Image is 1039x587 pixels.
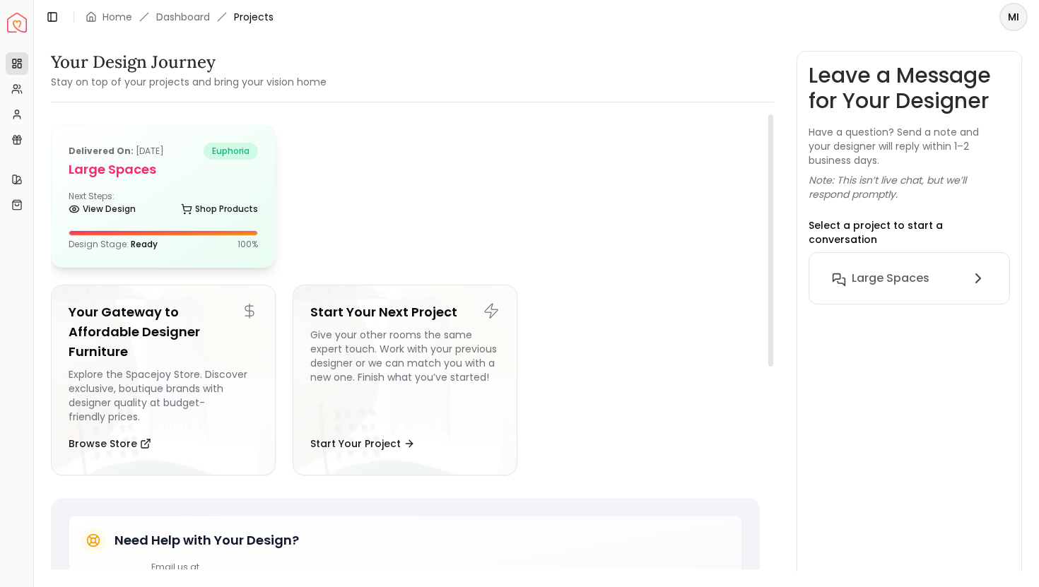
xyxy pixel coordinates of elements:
a: Spacejoy [7,13,27,32]
h6: Large Spaces [852,270,929,287]
img: Spacejoy Logo [7,13,27,32]
nav: breadcrumb [86,10,274,24]
h3: Leave a Message for Your Designer [809,63,1011,114]
div: Next Steps: [69,191,258,219]
a: Home [102,10,132,24]
p: 100 % [237,239,258,250]
span: euphoria [204,143,258,160]
a: Start Your Next ProjectGive your other rooms the same expert touch. Work with your previous desig... [293,285,517,475]
h5: Need Help with Your Design? [115,530,299,550]
p: Note: This isn’t live chat, but we’ll respond promptly. [809,173,1011,201]
div: Give your other rooms the same expert touch. Work with your previous designer or we can match you... [310,328,500,424]
span: Projects [234,10,274,24]
p: Have a question? Send a note and your designer will reply within 1–2 business days. [809,125,1011,167]
p: Select a project to start a conversation [809,218,1011,247]
div: Explore the Spacejoy Store. Discover exclusive, boutique brands with designer quality at budget-f... [69,367,258,424]
button: MI [999,3,1028,31]
a: Your Gateway to Affordable Designer FurnitureExplore the Spacejoy Store. Discover exclusive, bout... [51,285,276,475]
h5: Start Your Next Project [310,302,500,322]
button: Browse Store [69,429,151,458]
button: Large Spaces [821,264,999,292]
small: Stay on top of your projects and bring your vision home [51,75,327,89]
h5: Large Spaces [69,160,258,179]
p: [DATE] [69,143,164,160]
a: Shop Products [181,199,258,219]
span: MI [1001,4,1026,30]
a: Dashboard [156,10,210,24]
span: Ready [131,238,158,250]
h5: Your Gateway to Affordable Designer Furniture [69,302,258,362]
p: Design Stage: [69,239,158,250]
p: Email us at [151,562,250,573]
button: Start Your Project [310,429,415,458]
a: View Design [69,199,136,219]
h3: Your Design Journey [51,51,327,73]
b: Delivered on: [69,145,134,157]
